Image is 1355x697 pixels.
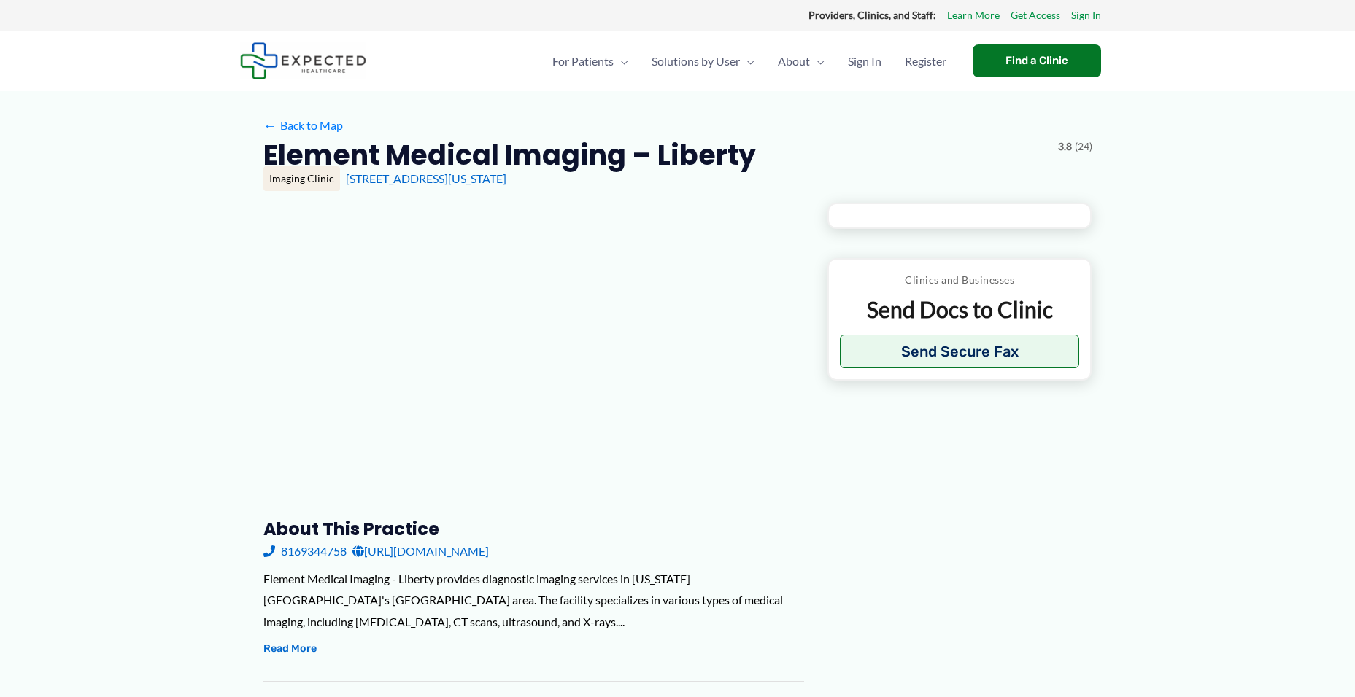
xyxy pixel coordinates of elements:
a: Sign In [836,36,893,87]
span: Menu Toggle [614,36,628,87]
button: Read More [263,640,317,658]
span: (24) [1075,137,1092,156]
span: Register [905,36,946,87]
nav: Primary Site Navigation [541,36,958,87]
a: 8169344758 [263,540,347,562]
img: Expected Healthcare Logo - side, dark font, small [240,42,366,79]
span: ← [263,118,277,132]
h2: Element Medical Imaging – Liberty [263,137,756,173]
span: Menu Toggle [810,36,825,87]
span: For Patients [552,36,614,87]
a: For PatientsMenu Toggle [541,36,640,87]
a: ←Back to Map [263,114,343,136]
a: Sign In [1071,6,1101,25]
a: AboutMenu Toggle [766,36,836,87]
button: Send Secure Fax [840,335,1080,368]
h3: About this practice [263,518,804,540]
div: Imaging Clinic [263,166,340,191]
a: Solutions by UserMenu Toggle [640,36,766,87]
a: [URL][DOMAIN_NAME] [352,540,489,562]
span: Sign In [848,36,881,87]
a: Find a Clinic [973,44,1101,77]
strong: Providers, Clinics, and Staff: [808,9,936,21]
a: Get Access [1011,6,1060,25]
span: 3.8 [1058,137,1072,156]
span: Solutions by User [652,36,740,87]
a: Learn More [947,6,1000,25]
p: Clinics and Businesses [840,270,1080,289]
span: About [778,36,810,87]
p: Send Docs to Clinic [840,295,1080,324]
span: Menu Toggle [740,36,754,87]
div: Element Medical Imaging - Liberty provides diagnostic imaging services in [US_STATE][GEOGRAPHIC_D... [263,568,804,633]
a: [STREET_ADDRESS][US_STATE] [346,171,506,185]
a: Register [893,36,958,87]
